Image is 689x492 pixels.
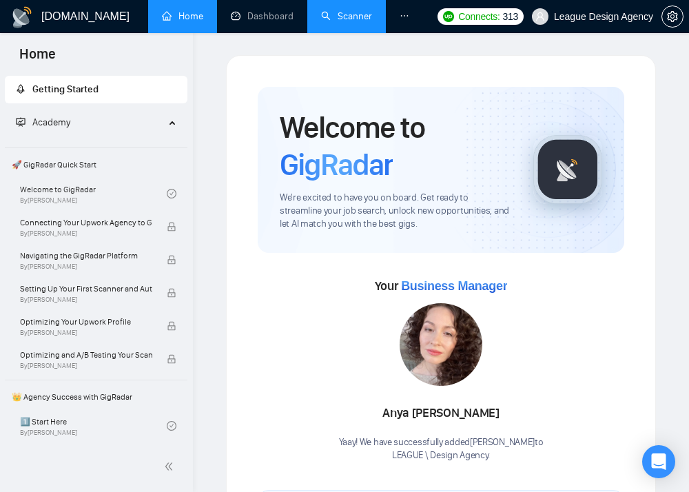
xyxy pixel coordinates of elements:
h1: Welcome to [280,109,511,183]
a: searchScanner [321,10,372,22]
a: homeHome [162,10,203,22]
span: Navigating the GigRadar Platform [20,249,152,263]
img: 1686747276417-27.jpg [400,303,482,386]
li: Getting Started [5,76,187,103]
span: fund-projection-screen [16,117,25,127]
a: Welcome to GigRadarBy[PERSON_NAME] [20,178,167,209]
span: check-circle [167,189,176,198]
a: 1️⃣ Start HereBy[PERSON_NAME] [20,411,167,441]
span: Optimizing Your Upwork Profile [20,315,152,329]
img: gigradar-logo.png [533,135,602,204]
span: Business Manager [401,279,507,293]
span: Your [375,278,508,294]
span: ellipsis [400,11,409,21]
span: check-circle [167,421,176,431]
p: LEAGUE \ Design Agency . [339,449,544,462]
span: Optimizing and A/B Testing Your Scanner for Better Results [20,348,152,362]
span: 🚀 GigRadar Quick Start [6,151,186,178]
span: lock [167,354,176,364]
span: lock [167,255,176,265]
span: setting [662,11,683,22]
a: dashboardDashboard [231,10,294,22]
span: By [PERSON_NAME] [20,329,152,337]
img: logo [11,6,33,28]
span: double-left [164,460,178,473]
img: upwork-logo.png [443,11,454,22]
span: By [PERSON_NAME] [20,296,152,304]
span: Connects: [458,9,500,24]
span: lock [167,321,176,331]
span: lock [167,222,176,232]
span: Home [8,44,67,73]
span: By [PERSON_NAME] [20,362,152,370]
div: Open Intercom Messenger [642,445,675,478]
span: We're excited to have you on board. Get ready to streamline your job search, unlock new opportuni... [280,192,511,231]
span: 👑 Agency Success with GigRadar [6,383,186,411]
span: 313 [503,9,518,24]
span: Academy [16,116,70,128]
span: Academy [32,116,70,128]
span: rocket [16,84,25,94]
span: By [PERSON_NAME] [20,229,152,238]
button: setting [661,6,683,28]
span: GigRadar [280,146,393,183]
a: setting [661,11,683,22]
div: Anya [PERSON_NAME] [339,402,544,425]
div: Yaay! We have successfully added [PERSON_NAME] to [339,436,544,462]
span: Getting Started [32,83,99,95]
span: Connecting Your Upwork Agency to GigRadar [20,216,152,229]
span: By [PERSON_NAME] [20,263,152,271]
span: Setting Up Your First Scanner and Auto-Bidder [20,282,152,296]
span: user [535,12,545,21]
span: lock [167,288,176,298]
